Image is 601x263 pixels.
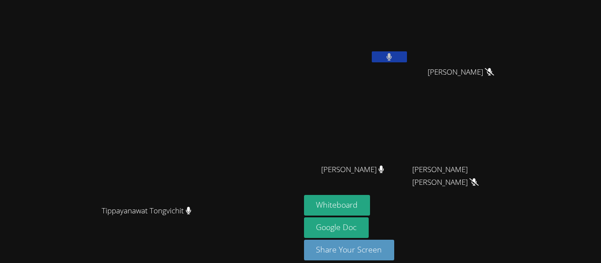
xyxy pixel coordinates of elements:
[304,195,370,216] button: Whiteboard
[304,217,369,238] a: Google Doc
[428,66,494,79] span: [PERSON_NAME]
[412,163,510,189] span: [PERSON_NAME] [PERSON_NAME]
[102,205,191,217] span: Tippayanawat Tongvichit
[304,240,395,260] button: Share Your Screen
[321,163,384,176] span: [PERSON_NAME]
